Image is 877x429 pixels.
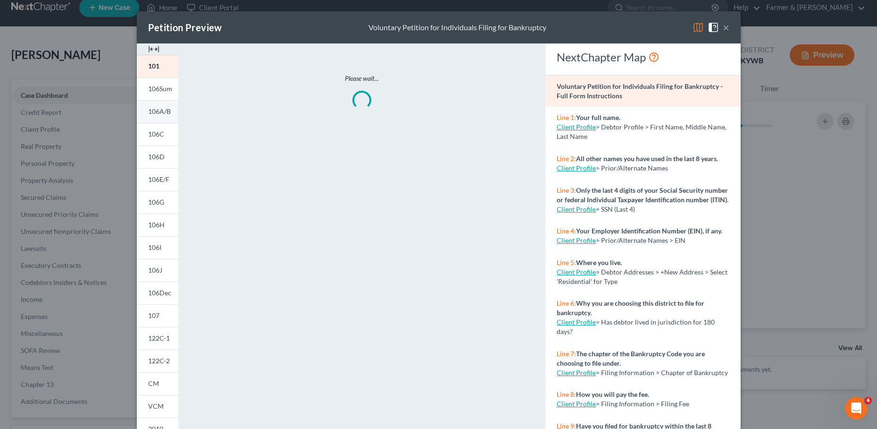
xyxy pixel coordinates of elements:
span: > Debtor Addresses > +New Address > Select 'Residential' for Type [557,268,727,285]
img: expand-e0f6d898513216a626fdd78e52531dac95497ffd26381d4c15ee2fc46db09dca.svg [148,43,159,55]
a: 106E/F [137,168,178,191]
span: CM [148,379,159,387]
div: Voluntary Petition for Individuals Filing for Bankruptcy [368,22,546,33]
span: Line 1: [557,113,576,121]
strong: Why you are choosing this district to file for bankruptcy. [557,299,704,317]
span: 101 [148,62,159,70]
span: 106Dec [148,289,171,297]
img: map-eea8200ae884c6f1103ae1953ef3d486a96c86aabb227e865a55264e3737af1f.svg [693,22,704,33]
a: Client Profile [557,123,596,131]
span: Line 8: [557,390,576,398]
a: CM [137,372,178,395]
span: 106D [148,153,165,161]
span: Line 4: [557,227,576,235]
span: Line 6: [557,299,576,307]
a: 106Sum [137,77,178,100]
span: Line 2: [557,154,576,163]
a: 106A/B [137,100,178,123]
iframe: Intercom live chat [845,397,868,420]
a: 106G [137,191,178,214]
a: 106H [137,214,178,236]
a: VCM [137,395,178,418]
div: Petition Preview [148,21,222,34]
span: > Filing Information > Filing Fee [596,400,689,408]
span: VCM [148,402,164,410]
div: NextChapter Map [557,50,729,65]
strong: The chapter of the Bankruptcy Code you are choosing to file under. [557,350,705,367]
span: 106C [148,130,164,138]
a: 106Dec [137,282,178,304]
span: Line 3: [557,186,576,194]
button: × [723,22,729,33]
strong: Only the last 4 digits of your Social Security number or federal Individual Taxpayer Identificati... [557,186,728,204]
span: > Prior/Alternate Names > EIN [596,236,685,244]
span: 106G [148,198,164,206]
a: 122C-2 [137,350,178,372]
span: Line 7: [557,350,576,358]
span: 106I [148,243,161,251]
strong: Voluntary Petition for Individuals Filing for Bankruptcy - Full Form Instructions [557,82,723,100]
a: 122C-1 [137,327,178,350]
a: Client Profile [557,164,596,172]
a: 101 [137,55,178,77]
span: 122C-1 [148,334,170,342]
a: 106I [137,236,178,259]
span: 107 [148,311,159,319]
img: help-close-5ba153eb36485ed6c1ea00a893f15db1cb9b99d6cae46e1a8edb6c62d00a1a76.svg [708,22,719,33]
span: 106J [148,266,162,274]
strong: Your full name. [576,113,620,121]
span: > Prior/Alternate Names [596,164,668,172]
a: Client Profile [557,268,596,276]
span: > SSN (Last 4) [596,205,635,213]
a: 106J [137,259,178,282]
a: 107 [137,304,178,327]
strong: Your Employer Identification Number (EIN), if any. [576,227,722,235]
span: > Has debtor lived in jurisdiction for 180 days? [557,318,715,335]
span: 106A/B [148,107,171,115]
span: 106E/F [148,175,169,183]
span: Line 5: [557,258,576,266]
strong: How you will pay the fee. [576,390,649,398]
a: Client Profile [557,369,596,377]
a: Client Profile [557,205,596,213]
a: Client Profile [557,236,596,244]
a: 106D [137,146,178,168]
span: > Filing Information > Chapter of Bankruptcy [596,369,728,377]
span: 4 [864,397,872,404]
span: > Debtor Profile > First Name, Middle Name, Last Name [557,123,727,140]
a: 106C [137,123,178,146]
span: 122C-2 [148,357,170,365]
strong: All other names you have used in the last 8 years. [576,154,718,163]
a: Client Profile [557,318,596,326]
span: 106Sum [148,85,172,93]
strong: Where you live. [576,258,622,266]
span: 106H [148,221,165,229]
a: Client Profile [557,400,596,408]
p: Please wait... [218,74,506,83]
